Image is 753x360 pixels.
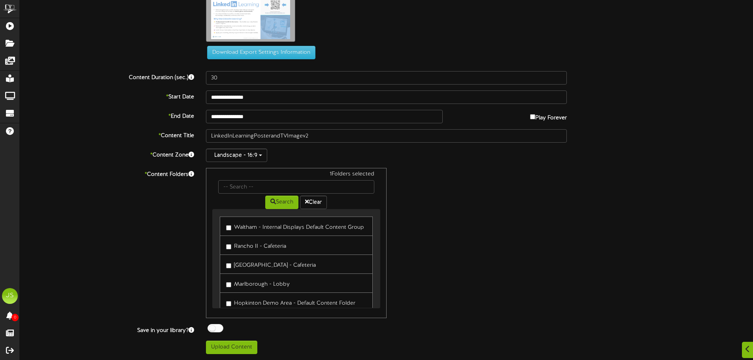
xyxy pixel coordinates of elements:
[226,240,286,251] label: Rancho II - Cafeteria
[226,297,355,307] label: Hopkinton Demo Area - Default Content Folder
[226,263,231,268] input: [GEOGRAPHIC_DATA] - Cafeteria
[2,288,18,304] div: JS
[226,301,231,306] input: Hopkinton Demo Area - Default Content Folder
[226,282,231,287] input: Marlborough - Lobby
[218,180,374,194] input: -- Search --
[14,110,200,121] label: End Date
[206,341,257,354] button: Upload Content
[14,129,200,140] label: Content Title
[203,50,315,56] a: Download Export Settings Information
[226,259,316,270] label: [GEOGRAPHIC_DATA] - Cafeteria
[530,110,567,122] label: Play Forever
[212,170,380,180] div: 1 Folders selected
[206,129,567,143] input: Title of this Content
[226,278,290,288] label: Marlborough - Lobby
[11,314,19,321] span: 0
[226,244,231,249] input: Rancho II - Cafeteria
[226,221,364,232] label: Waltham - Internal Displays Default Content Group
[226,225,231,230] input: Waltham - Internal Displays Default Content Group
[14,90,200,101] label: Start Date
[14,71,200,82] label: Content Duration (sec.)
[265,196,298,209] button: Search
[207,46,315,59] button: Download Export Settings Information
[14,149,200,159] label: Content Zone
[14,168,200,179] label: Content Folders
[206,149,267,162] button: Landscape - 16:9
[14,324,200,335] label: Save in your library?
[300,196,327,209] button: Clear
[530,114,535,119] input: Play Forever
